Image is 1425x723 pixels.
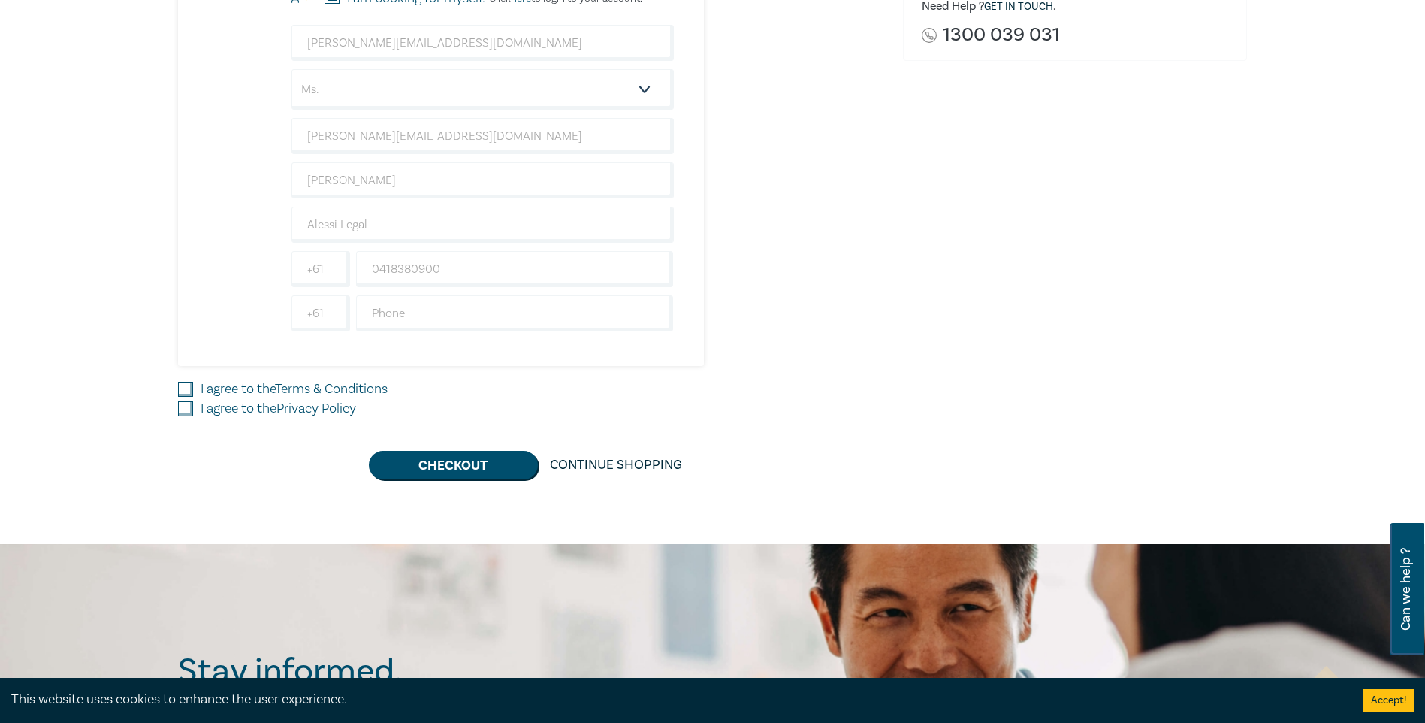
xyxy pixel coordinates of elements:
[275,380,388,398] a: Terms & Conditions
[1399,532,1413,646] span: Can we help ?
[356,295,674,331] input: Phone
[291,251,350,287] input: +61
[11,690,1341,709] div: This website uses cookies to enhance the user experience.
[291,118,674,154] input: First Name*
[201,399,356,419] label: I agree to the
[291,295,350,331] input: +61
[369,451,538,479] button: Checkout
[201,380,388,399] label: I agree to the
[178,652,533,691] h2: Stay informed.
[356,251,674,287] input: Mobile*
[276,400,356,417] a: Privacy Policy
[291,162,674,198] input: Last Name*
[943,25,1060,45] a: 1300 039 031
[291,25,674,61] input: Attendee Email*
[1363,689,1414,712] button: Accept cookies
[538,451,694,479] a: Continue Shopping
[291,207,674,243] input: Company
